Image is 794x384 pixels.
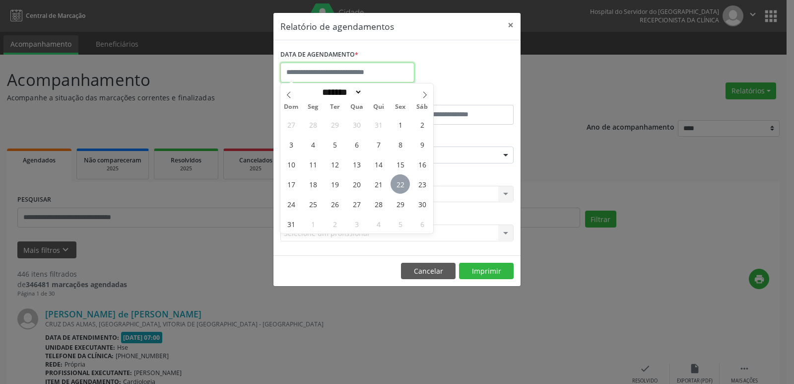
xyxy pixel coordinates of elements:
[281,174,301,194] span: Agosto 17, 2025
[325,115,344,134] span: Julho 29, 2025
[412,115,432,134] span: Agosto 2, 2025
[347,115,366,134] span: Julho 30, 2025
[347,194,366,214] span: Agosto 27, 2025
[401,263,456,280] button: Cancelar
[303,154,323,174] span: Agosto 11, 2025
[347,214,366,233] span: Setembro 3, 2025
[325,154,344,174] span: Agosto 12, 2025
[391,194,410,214] span: Agosto 29, 2025
[281,214,301,233] span: Agosto 31, 2025
[391,135,410,154] span: Agosto 8, 2025
[325,174,344,194] span: Agosto 19, 2025
[280,20,394,33] h5: Relatório de agendamentos
[369,214,388,233] span: Setembro 4, 2025
[369,115,388,134] span: Julho 31, 2025
[281,194,301,214] span: Agosto 24, 2025
[325,135,344,154] span: Agosto 5, 2025
[369,135,388,154] span: Agosto 7, 2025
[412,135,432,154] span: Agosto 9, 2025
[399,89,514,105] label: ATÉ
[362,87,395,97] input: Year
[303,174,323,194] span: Agosto 18, 2025
[325,194,344,214] span: Agosto 26, 2025
[368,104,390,110] span: Qui
[391,154,410,174] span: Agosto 15, 2025
[391,115,410,134] span: Agosto 1, 2025
[281,115,301,134] span: Julho 27, 2025
[412,194,432,214] span: Agosto 30, 2025
[412,214,432,233] span: Setembro 6, 2025
[303,135,323,154] span: Agosto 4, 2025
[303,194,323,214] span: Agosto 25, 2025
[501,13,521,37] button: Close
[319,87,362,97] select: Month
[369,174,388,194] span: Agosto 21, 2025
[281,154,301,174] span: Agosto 10, 2025
[411,104,433,110] span: Sáb
[302,104,324,110] span: Seg
[303,214,323,233] span: Setembro 1, 2025
[412,174,432,194] span: Agosto 23, 2025
[369,194,388,214] span: Agosto 28, 2025
[412,154,432,174] span: Agosto 16, 2025
[324,104,346,110] span: Ter
[369,154,388,174] span: Agosto 14, 2025
[303,115,323,134] span: Julho 28, 2025
[391,214,410,233] span: Setembro 5, 2025
[280,47,358,63] label: DATA DE AGENDAMENTO
[347,174,366,194] span: Agosto 20, 2025
[390,104,411,110] span: Sex
[281,135,301,154] span: Agosto 3, 2025
[347,154,366,174] span: Agosto 13, 2025
[346,104,368,110] span: Qua
[391,174,410,194] span: Agosto 22, 2025
[459,263,514,280] button: Imprimir
[280,104,302,110] span: Dom
[325,214,344,233] span: Setembro 2, 2025
[347,135,366,154] span: Agosto 6, 2025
